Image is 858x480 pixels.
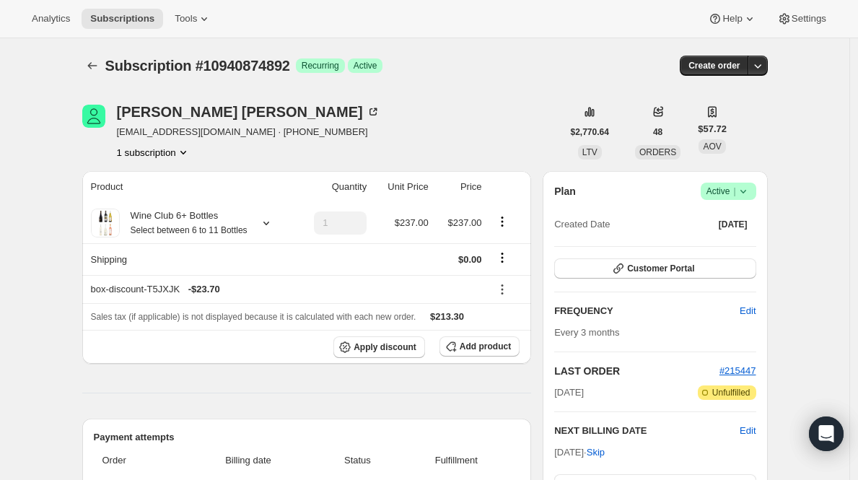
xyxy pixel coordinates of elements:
span: $237.00 [448,217,482,228]
div: Open Intercom Messenger [809,416,844,451]
span: $2,770.64 [571,126,609,138]
button: [DATE] [710,214,756,235]
span: Active [354,60,377,71]
div: box-discount-T5JXJK [91,282,482,297]
button: Product actions [117,145,191,160]
button: 48 [644,122,671,142]
button: Edit [731,300,764,323]
span: Settings [792,13,826,25]
h2: Plan [554,184,576,198]
span: $237.00 [395,217,429,228]
span: $57.72 [698,122,727,136]
div: [PERSON_NAME] [PERSON_NAME] [117,105,380,119]
button: Skip [578,441,613,464]
span: $213.30 [430,311,464,322]
span: ORDERS [639,147,676,157]
button: Tools [166,9,220,29]
span: Add product [460,341,511,352]
span: [DATE] [719,219,748,230]
span: Status [322,453,393,468]
span: Create order [688,60,740,71]
button: Shipping actions [491,250,514,266]
h2: NEXT BILLING DATE [554,424,740,438]
span: AOV [703,141,721,152]
a: #215447 [719,365,756,376]
span: Edit [740,304,756,318]
span: - $23.70 [188,282,220,297]
div: Wine Club 6+ Bottles [120,209,248,237]
button: Subscriptions [82,56,102,76]
span: $0.00 [458,254,482,265]
span: Active [706,184,750,198]
button: Analytics [23,9,79,29]
button: Help [699,9,765,29]
span: Tools [175,13,197,25]
button: Add product [439,336,520,357]
span: Analytics [32,13,70,25]
th: Order [94,445,179,476]
span: Unfulfilled [712,387,750,398]
span: Recurring [302,60,339,71]
span: Billing date [183,453,313,468]
span: Subscription #10940874892 [105,58,290,74]
button: Apply discount [333,336,425,358]
span: Laura Dudley [82,105,105,128]
button: Customer Portal [554,258,756,279]
th: Product [82,171,294,203]
button: Settings [769,9,835,29]
th: Quantity [294,171,371,203]
span: [DATE] [554,385,584,400]
span: | [733,186,735,197]
button: Edit [740,424,756,438]
span: Skip [587,445,605,460]
th: Shipping [82,243,294,275]
span: Sales tax (if applicable) is not displayed because it is calculated with each new order. [91,312,416,322]
h2: LAST ORDER [554,364,719,378]
th: Price [433,171,486,203]
span: Subscriptions [90,13,154,25]
span: Apply discount [354,341,416,353]
button: Product actions [491,214,514,230]
th: Unit Price [371,171,433,203]
button: Create order [680,56,748,76]
button: Subscriptions [82,9,163,29]
span: 48 [653,126,662,138]
span: Created Date [554,217,610,232]
span: [DATE] · [554,447,605,458]
button: $2,770.64 [562,122,618,142]
span: Fulfillment [401,453,511,468]
span: Every 3 months [554,327,619,338]
span: Customer Portal [627,263,694,274]
small: Select between 6 to 11 Bottles [131,225,248,235]
button: #215447 [719,364,756,378]
h2: FREQUENCY [554,304,740,318]
span: LTV [582,147,597,157]
span: Help [722,13,742,25]
h2: Payment attempts [94,430,520,445]
span: [EMAIL_ADDRESS][DOMAIN_NAME] · [PHONE_NUMBER] [117,125,380,139]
